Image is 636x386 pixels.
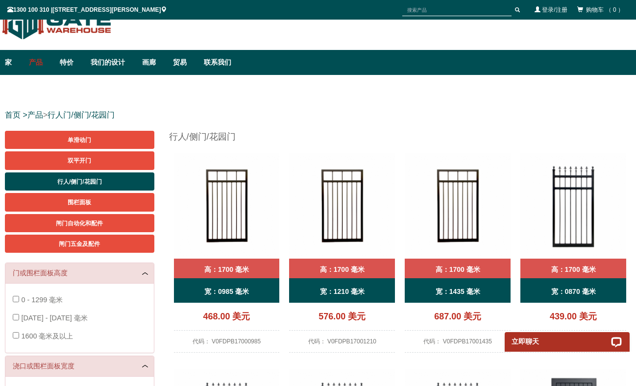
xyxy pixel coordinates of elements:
h1: 行人/侧门/花园门 [169,131,632,148]
span: 行人/侧门/花园门 [57,178,102,185]
div: 代码： V0FDPB17000985 [174,336,280,353]
a: 画廊 [137,50,168,75]
a: 闸门五金及配件 [5,235,154,253]
div: 468.00 美元 [174,308,280,331]
a: V0FDPB - 平顶（双顶导轨） - 铝制行人/侧门（单平开门） - 哑光黑色 - 高：1700 毫米 - 宽：1435 毫米 高：1700 毫米 宽：1435 毫米 687.00 美元 代码... [405,153,511,353]
span: 购物车 （ 0 ） [586,6,624,13]
a: V0FDPB - 平顶（双顶导轨） - 铝制行人/侧门（单平开门） - 哑光黑色 - 高：1700 毫米 - 宽：0985 毫米 高：1700 毫米 宽：0985 毫米 468.00 美元 代码... [174,153,280,353]
span: 围栏面板 [68,199,91,206]
a: V0FDPB - 平顶（双顶导轨） - 铝制行人/侧门（单平开门） - 哑光黑色 - 高：1700 毫米 - 宽：1210 毫米 高：1700 毫米 宽：1210 毫米 576.00 美元 代码... [289,153,395,353]
a: 特价 [55,50,86,75]
div: 代码： V0FDPB17001210 [289,336,395,353]
b: 宽：1435 毫米 [436,288,480,295]
span: 单滑动门 [68,137,91,144]
font: 1300 100 310 |[STREET_ADDRESS][PERSON_NAME] [13,6,161,13]
a: 联系我们 [199,50,231,75]
a: 围栏面板 [5,193,154,211]
a: 产品 [24,50,55,75]
a: V0FSPB - 矛顶（百合花） - 铝制行人/侧门（单平开门） - 哑光黑色 - 高：1700 毫米 - 宽：0870 毫米 高：1700 毫米 宽：0870 毫米 439.00 美元 代码：... [520,153,626,353]
a: 闸门自动化和配件 [5,214,154,232]
span: 闸门自动化和配件 [56,220,103,227]
span: [DATE] - [DATE] 毫米 [21,314,87,322]
input: 搜索产品 [402,4,512,16]
b: 高：1700 毫米 [320,265,365,273]
div: > [5,99,631,131]
b: 高：1700 毫米 [204,265,249,273]
div: 687.00 美元 [405,308,511,331]
b: 宽：0870 毫米 [551,288,596,295]
img: V0FDPB - Flat Top (Double Top Rail) - Aluminium Pedestrian / Side Gate (Single Swing Gate) - Matt... [174,153,280,259]
a: 产品 [27,111,43,119]
span: 双平开门 [68,157,91,164]
iframe: LiveChat chat widget [498,321,636,352]
b: 宽：1210 毫米 [320,288,365,295]
b: 高：1700 毫米 [551,265,596,273]
img: V0FDPB - Flat Top (Double Top Rail) - Aluminium Pedestrian / Side Gate (Single Swing Gate) - Matt... [405,153,511,259]
a: 行人/侧门/花园门 [5,172,154,191]
div: 439.00 美元 [520,308,626,331]
div: 代码： V0FDPB17001435 [405,336,511,353]
a: 门或围栏面板高度 [13,268,147,278]
a: 单滑动门 [5,131,154,149]
a: 浇口或围栏面板宽度 [13,361,147,371]
a: 贸易 [168,50,199,75]
a: 行人门/侧门/花园门 [48,111,115,119]
a: 家 [5,50,24,75]
span: 闸门五金及配件 [59,241,100,247]
b: 宽：0985 毫米 [204,288,249,295]
a: 登录/注册 [542,6,567,13]
img: V0FSPB - Spear Top (Fleur-de-lis) - Aluminium Pedestrian / Side Gate (Single Swing Gate) - Matte ... [520,153,626,259]
b: 高：1700 毫米 [436,265,480,273]
img: V0FDPB - Flat Top (Double Top Rail) - Aluminium Pedestrian / Side Gate (Single Swing Gate) - Matt... [289,153,395,259]
a: 首页 > [5,111,27,119]
a: 我们的设计 [86,50,137,75]
span: 1600 毫米及以上 [21,332,73,340]
div: 576.00 美元 [289,308,395,331]
a: 双平开门 [5,151,154,169]
span: 0 - 1299 毫米 [21,296,63,304]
